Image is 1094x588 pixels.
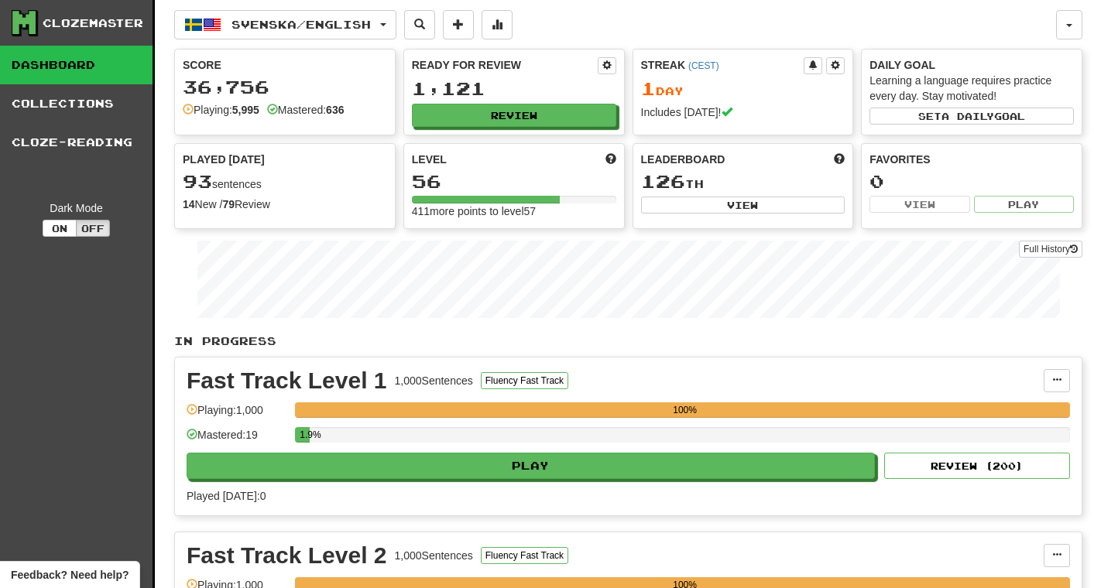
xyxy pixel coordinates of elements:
div: Mastered: [267,102,345,118]
div: sentences [183,172,387,192]
button: Fluency Fast Track [481,547,568,564]
button: Review [412,104,616,127]
span: Level [412,152,447,167]
div: Playing: 1,000 [187,402,287,428]
strong: 636 [326,104,344,116]
span: Leaderboard [641,152,725,167]
div: Includes [DATE]! [641,104,845,120]
div: 1,121 [412,79,616,98]
button: View [641,197,845,214]
button: Review (200) [884,453,1070,479]
div: 1,000 Sentences [395,373,473,388]
div: 36,756 [183,77,387,97]
a: Full History [1019,241,1082,258]
button: Play [974,196,1074,213]
div: 56 [412,172,616,191]
strong: 79 [222,198,235,210]
span: Svenska / English [231,18,371,31]
span: Played [DATE] [183,152,265,167]
div: Daily Goal [869,57,1074,73]
span: 1 [641,77,656,99]
div: 0 [869,172,1074,191]
div: Clozemaster [43,15,143,31]
a: (CEST) [688,60,719,71]
div: Playing: [183,102,259,118]
span: Score more points to level up [605,152,616,167]
strong: 5,995 [232,104,259,116]
button: View [869,196,969,213]
strong: 14 [183,198,195,210]
button: Svenska/English [174,10,396,39]
button: More stats [482,10,513,39]
div: Fast Track Level 2 [187,544,387,567]
span: This week in points, UTC [834,152,845,167]
div: th [641,172,845,192]
button: Play [187,453,875,479]
button: Search sentences [404,10,435,39]
div: Score [183,57,387,73]
div: Streak [641,57,804,73]
span: Played [DATE]: 0 [187,490,266,502]
span: Open feedback widget [11,567,129,583]
div: Day [641,79,845,99]
span: a daily [941,111,994,121]
button: Off [76,220,110,237]
div: Learning a language requires practice every day. Stay motivated! [869,73,1074,104]
div: Ready for Review [412,57,598,73]
span: 93 [183,170,212,192]
p: In Progress [174,333,1082,349]
button: Fluency Fast Track [481,372,568,389]
button: Add sentence to collection [443,10,474,39]
button: Seta dailygoal [869,108,1074,125]
div: Favorites [869,152,1074,167]
div: Dark Mode [12,200,141,216]
div: 100% [300,402,1070,418]
div: New / Review [183,197,387,212]
div: Mastered: 19 [187,427,287,453]
div: 411 more points to level 57 [412,203,616,219]
span: 126 [641,170,685,192]
button: On [43,220,77,237]
div: Fast Track Level 1 [187,369,387,392]
div: 1.9% [300,427,310,443]
div: 1,000 Sentences [395,548,473,563]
